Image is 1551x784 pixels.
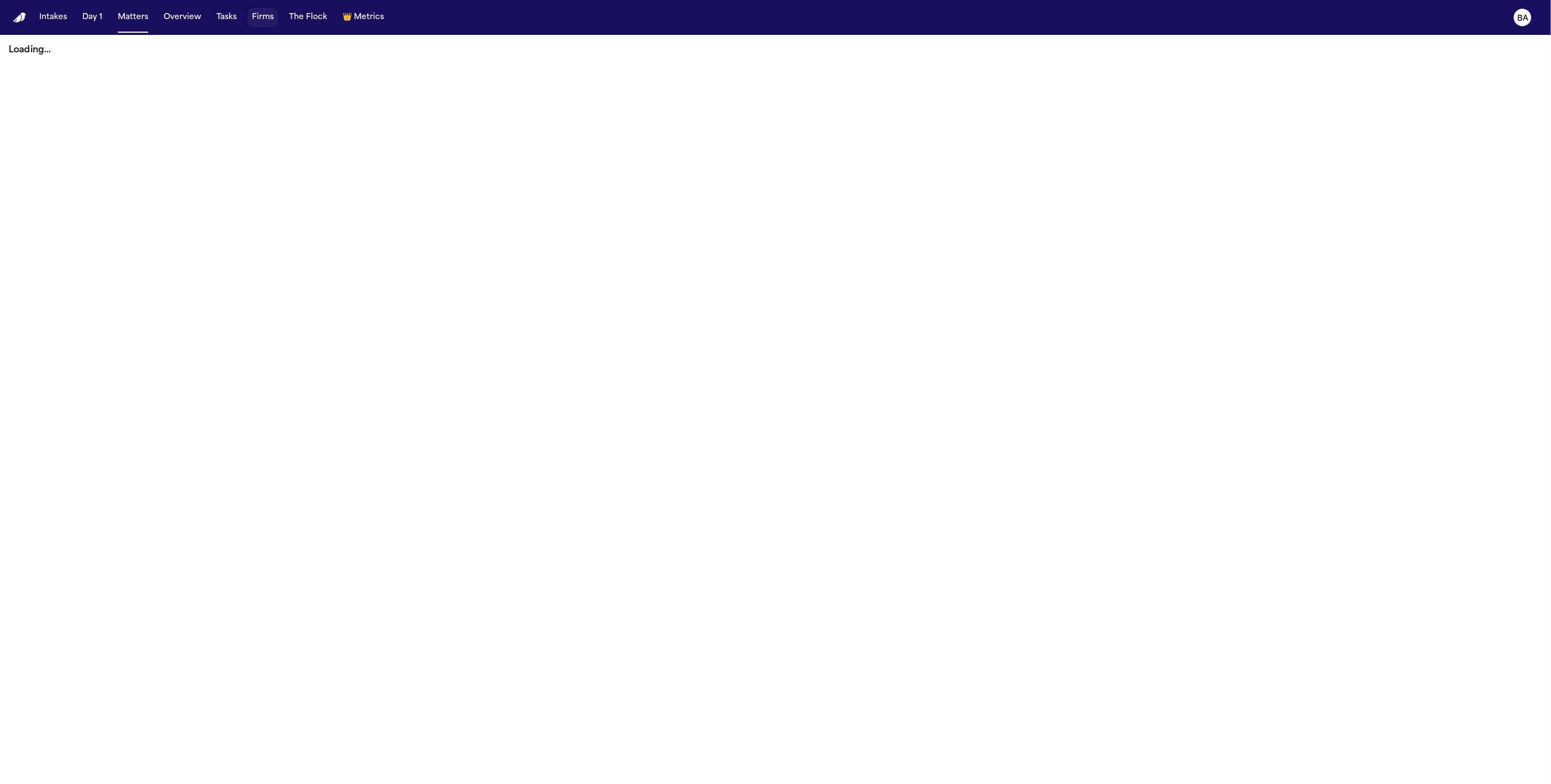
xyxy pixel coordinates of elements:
button: Intakes [35,8,71,27]
a: Home [13,13,26,23]
p: Loading... [9,44,1542,57]
button: Firms [248,8,278,27]
button: Overview [159,8,206,27]
img: Finch Logo [13,13,26,23]
button: Tasks [212,8,241,27]
button: Matters [113,8,153,27]
button: Day 1 [78,8,107,27]
button: crownMetrics [338,8,388,27]
button: The Flock [285,8,332,27]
